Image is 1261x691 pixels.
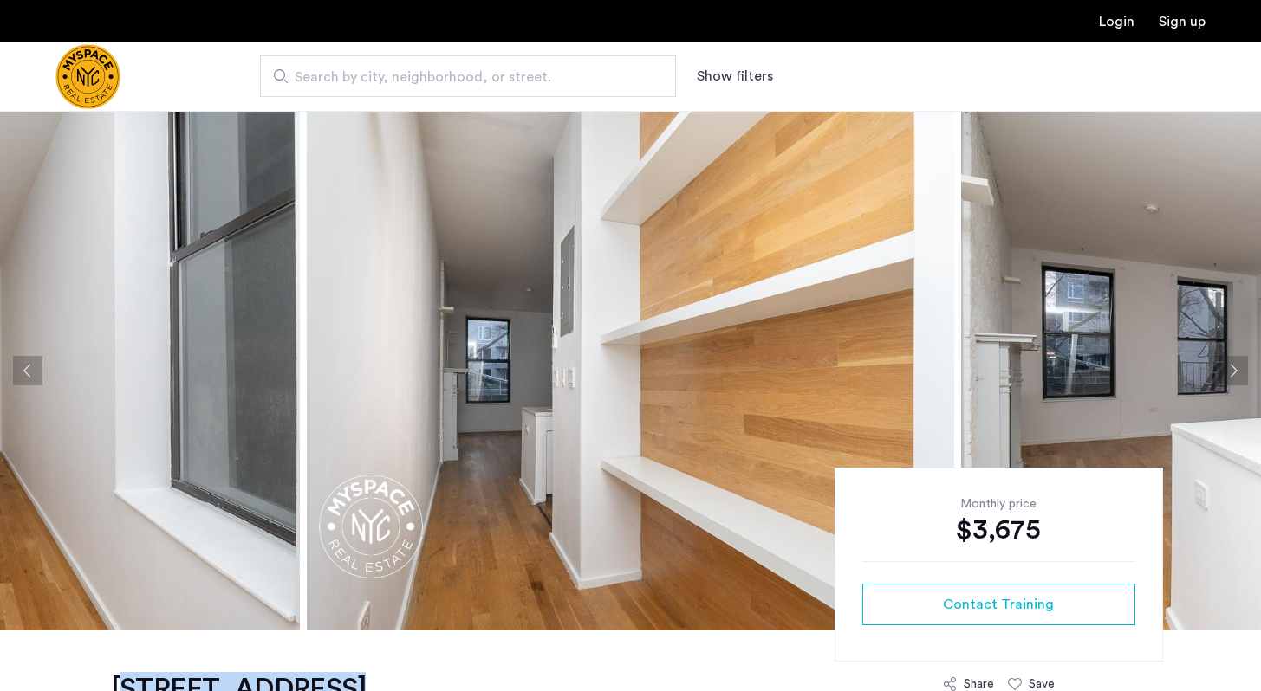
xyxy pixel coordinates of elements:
[862,513,1135,547] div: $3,675
[55,44,120,109] a: Cazamio Logo
[307,111,954,630] img: apartment
[1099,15,1134,29] a: Login
[55,44,120,109] img: logo
[295,67,627,87] span: Search by city, neighborhood, or street.
[13,356,42,385] button: Previous apartment
[862,584,1135,625] button: button
[697,66,773,87] button: Show or hide filters
[1219,356,1248,385] button: Next apartment
[1159,15,1206,29] a: Registration
[943,594,1054,615] span: Contact Training
[862,495,1135,513] div: Monthly price
[260,55,676,97] input: Apartment Search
